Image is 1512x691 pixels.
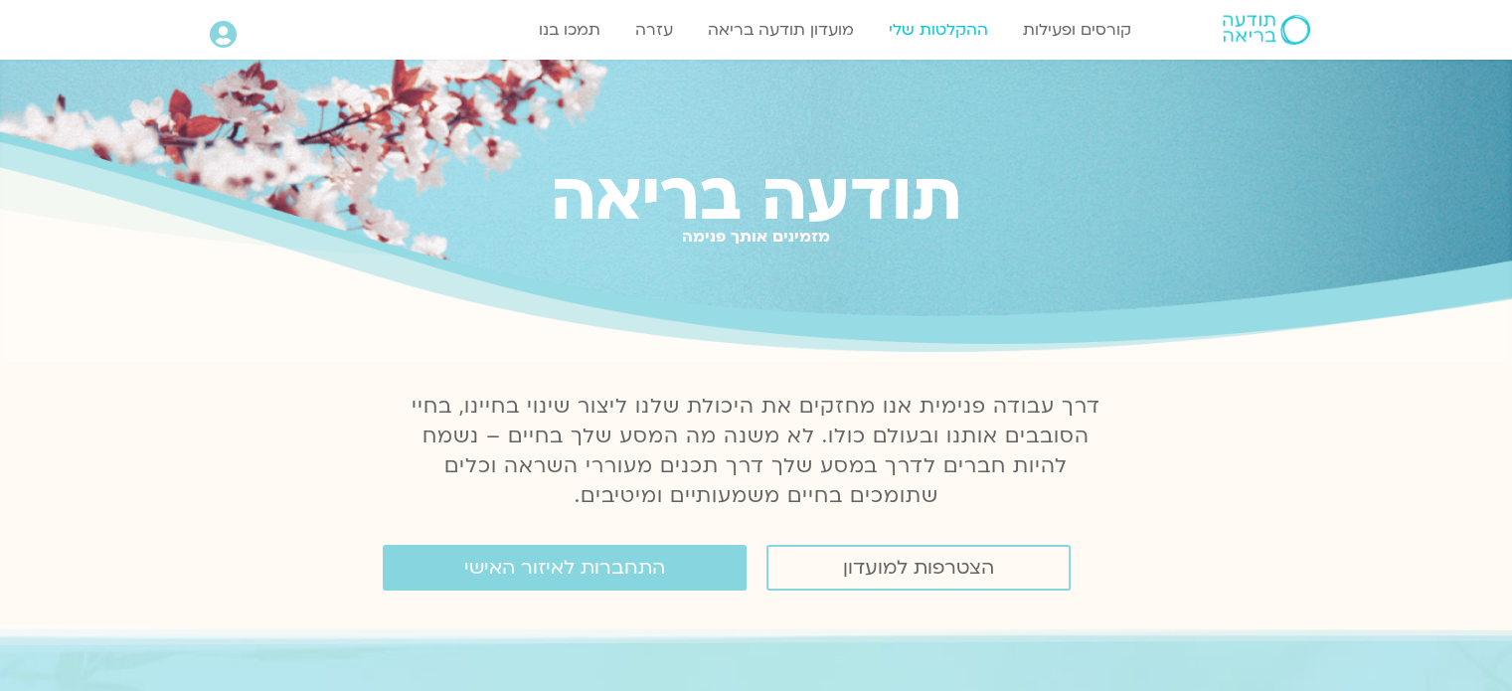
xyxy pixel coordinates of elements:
[529,11,610,49] a: תמכו בנו
[698,11,864,49] a: מועדון תודעה בריאה
[1223,15,1310,45] img: תודעה בריאה
[401,392,1112,511] p: דרך עבודה פנימית אנו מחזקים את היכולת שלנו ליצור שינוי בחיינו, בחיי הסובבים אותנו ובעולם כולו. לא...
[766,545,1071,591] a: הצטרפות למועדון
[879,11,998,49] a: ההקלטות שלי
[464,557,665,579] span: התחברות לאיזור האישי
[1013,11,1141,49] a: קורסים ופעילות
[625,11,683,49] a: עזרה
[843,557,994,579] span: הצטרפות למועדון
[383,545,747,591] a: התחברות לאיזור האישי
